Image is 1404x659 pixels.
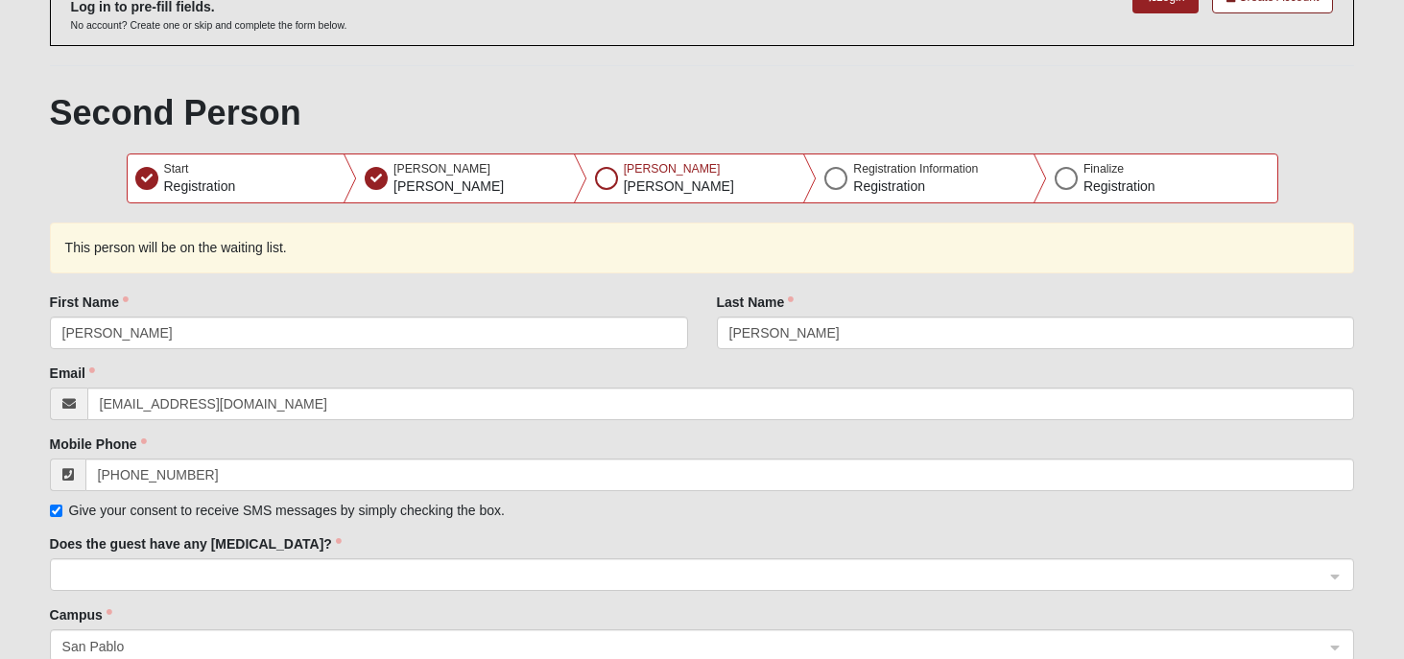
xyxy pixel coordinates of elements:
span: Finalize [1083,162,1124,176]
div: This person will be on the waiting list. [50,223,1355,273]
input: Give your consent to receive SMS messages by simply checking the box. [50,505,62,517]
p: Registration [1083,177,1155,197]
label: Mobile Phone [50,435,147,454]
p: Registration [164,177,236,197]
label: Campus [50,605,112,624]
p: [PERSON_NAME] [624,177,734,197]
p: Registration [853,177,978,197]
h1: Second Person [50,92,1355,133]
span: Give your consent to receive SMS messages by simply checking the box. [69,503,505,518]
label: Does the guest have any [MEDICAL_DATA]? [50,534,342,553]
span: San Pablo [62,636,1308,657]
span: Registration Information [853,162,978,176]
p: [PERSON_NAME] [393,177,504,197]
p: No account? Create one or skip and complete the form below. [71,18,347,33]
label: Last Name [717,293,795,312]
label: First Name [50,293,129,312]
label: Email [50,364,95,383]
span: [PERSON_NAME] [624,162,721,176]
span: Start [164,162,189,176]
span: [PERSON_NAME] [393,162,490,176]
